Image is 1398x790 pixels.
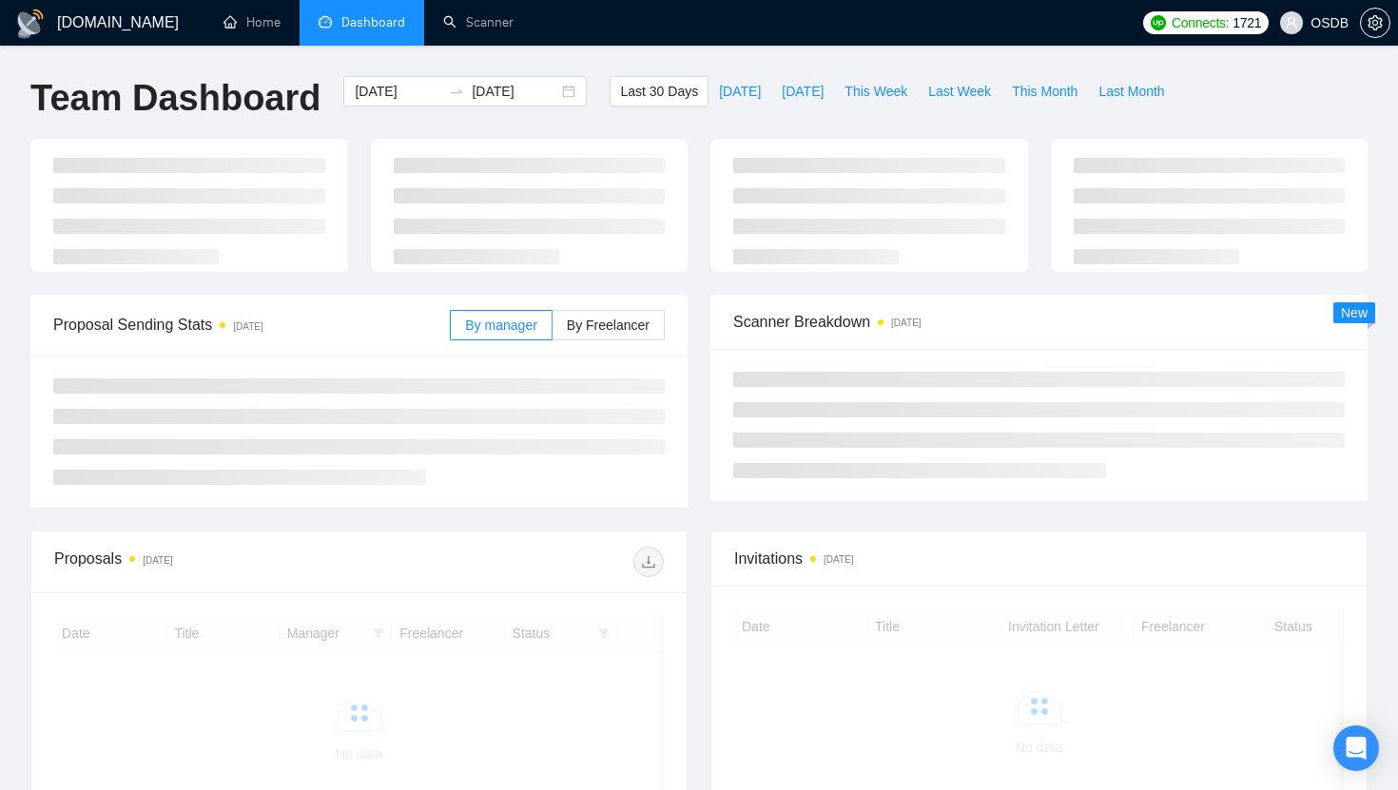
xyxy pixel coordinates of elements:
span: 1721 [1233,12,1261,33]
button: [DATE] [709,76,771,106]
a: homeHome [223,14,281,30]
span: swap-right [449,84,464,99]
span: This Week [845,81,907,102]
span: Connects: [1172,12,1229,33]
span: [DATE] [719,81,761,102]
span: This Month [1012,81,1078,102]
input: End date [472,81,558,102]
button: Last Month [1088,76,1175,106]
img: upwork-logo.png [1151,15,1166,30]
span: Scanner Breakdown [733,310,1345,334]
span: Last 30 Days [620,81,698,102]
img: logo [15,9,46,39]
span: setting [1361,15,1389,30]
button: Last Week [918,76,1001,106]
span: Dashboard [341,14,405,30]
time: [DATE] [143,555,172,566]
h1: Team Dashboard [30,76,320,121]
span: [DATE] [782,81,824,102]
span: Invitations [734,547,1344,570]
button: This Week [834,76,918,106]
span: Proposal Sending Stats [53,313,450,337]
time: [DATE] [891,318,921,328]
span: dashboard [319,15,332,29]
span: Last Month [1098,81,1164,102]
span: Last Week [928,81,991,102]
span: By Freelancer [567,318,650,333]
button: This Month [1001,76,1088,106]
input: Start date [355,81,441,102]
button: setting [1360,8,1390,38]
time: [DATE] [824,554,853,565]
a: searchScanner [443,14,514,30]
a: setting [1360,15,1390,30]
button: Last 30 Days [610,76,709,106]
time: [DATE] [233,321,262,332]
div: Proposals [54,547,359,577]
span: user [1285,16,1298,29]
button: [DATE] [771,76,834,106]
span: to [449,84,464,99]
span: New [1341,305,1368,320]
span: By manager [465,318,536,333]
div: Open Intercom Messenger [1333,725,1379,771]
